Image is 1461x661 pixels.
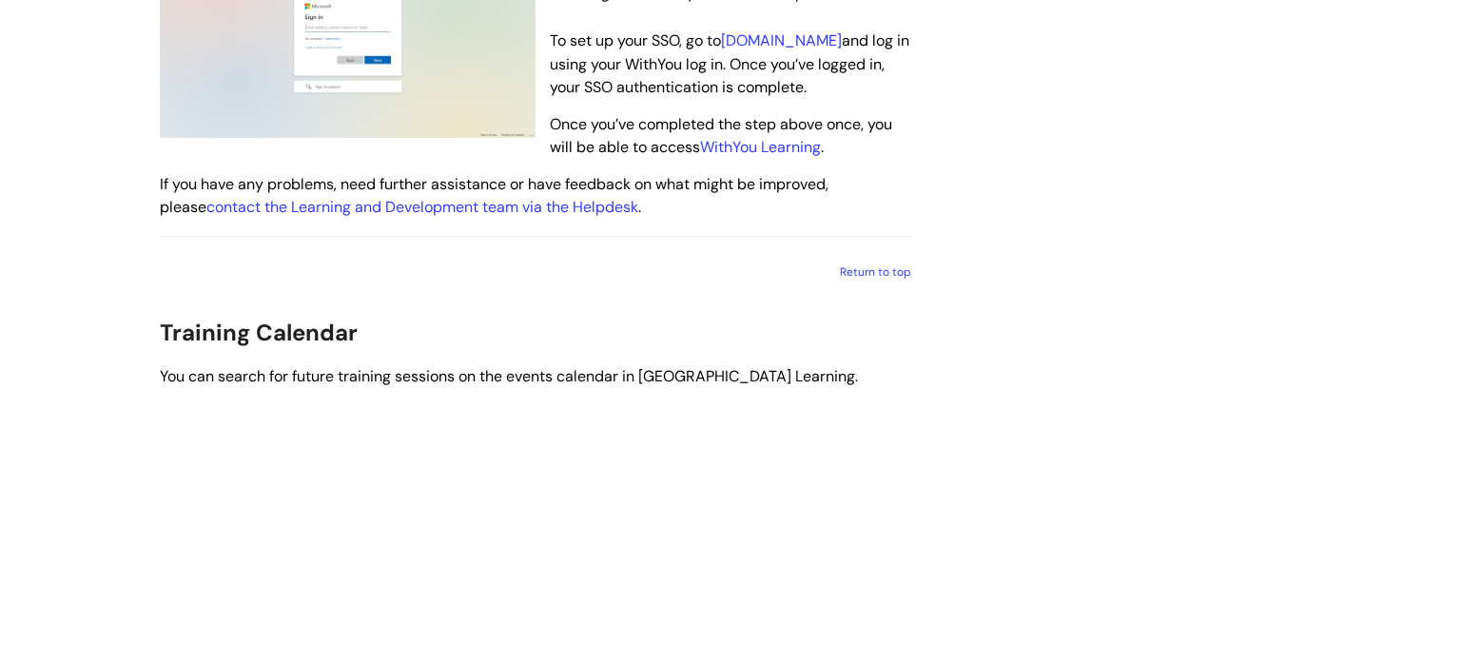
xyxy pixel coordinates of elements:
a: WithYou Learning [700,137,821,157]
a: [DOMAIN_NAME] [721,30,842,50]
span: You can search for future training sessions on the events calendar in [GEOGRAPHIC_DATA] Learning. [160,366,858,386]
span: Once you’ve completed the step above once, you will be able to access . [550,114,892,158]
span: Training Calendar [160,318,358,347]
a: contact the Learning and Development team via the Helpdesk [206,197,638,217]
a: Return to top [840,264,911,280]
span: If you have any problems, need further assistance or have feedback on what might be improved, ple... [160,174,828,218]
